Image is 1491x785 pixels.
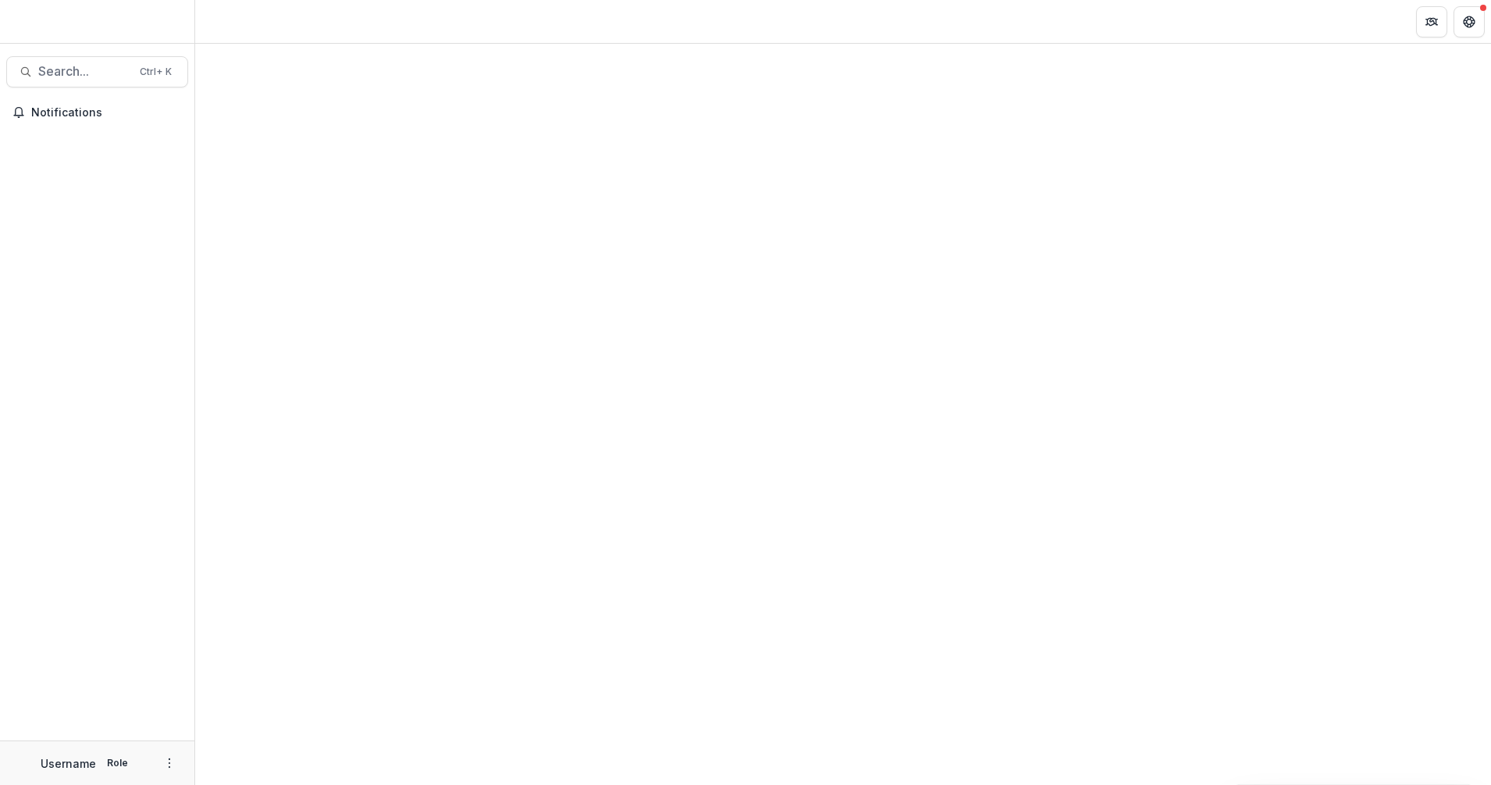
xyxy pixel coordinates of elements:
p: Role [102,756,133,770]
button: Partners [1416,6,1447,37]
button: More [160,754,179,773]
button: Search... [6,56,188,87]
button: Get Help [1454,6,1485,37]
button: Notifications [6,100,188,125]
span: Notifications [31,106,182,120]
p: Username [41,755,96,772]
span: Search... [38,64,130,79]
div: Ctrl + K [137,63,175,80]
